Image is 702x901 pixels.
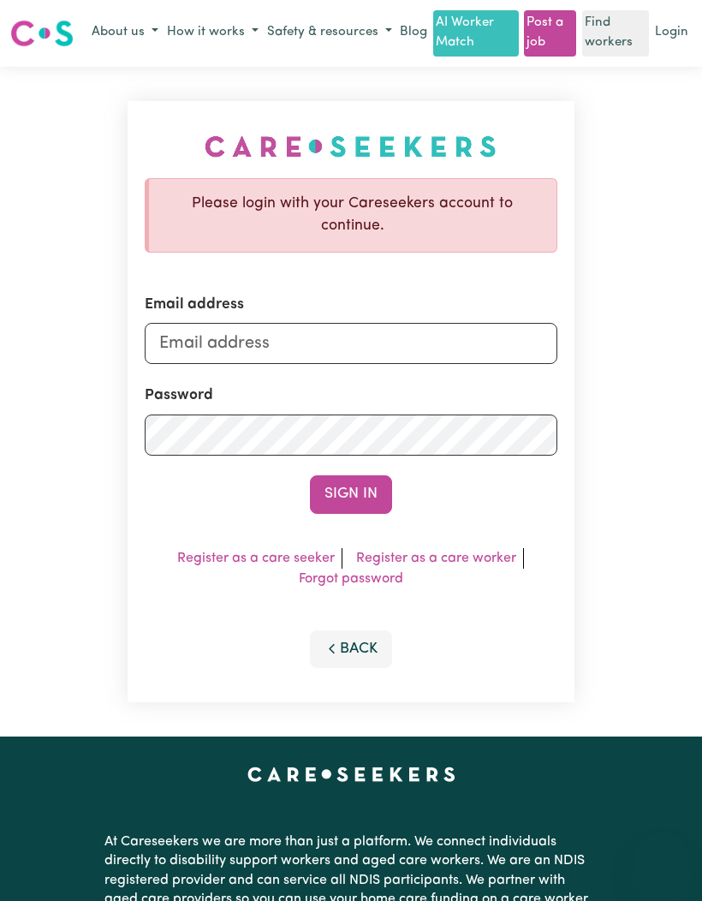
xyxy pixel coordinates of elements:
[163,193,544,238] p: Please login with your Careseekers account to continue.
[263,19,396,47] button: Safety & resources
[163,19,263,47] button: How it works
[10,18,74,49] img: Careseekers logo
[356,552,516,565] a: Register as a care worker
[299,572,403,586] a: Forgot password
[145,385,213,407] label: Password
[634,832,688,887] iframe: Button to launch messaging window
[651,20,692,46] a: Login
[310,630,392,668] button: Back
[177,552,335,565] a: Register as a care seeker
[396,20,431,46] a: Blog
[433,10,519,57] a: AI Worker Match
[10,14,74,53] a: Careseekers logo
[145,293,244,315] label: Email address
[145,323,558,364] input: Email address
[582,10,649,57] a: Find workers
[310,475,392,513] button: Sign In
[87,19,163,47] button: About us
[524,10,576,57] a: Post a job
[247,767,455,781] a: Careseekers home page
